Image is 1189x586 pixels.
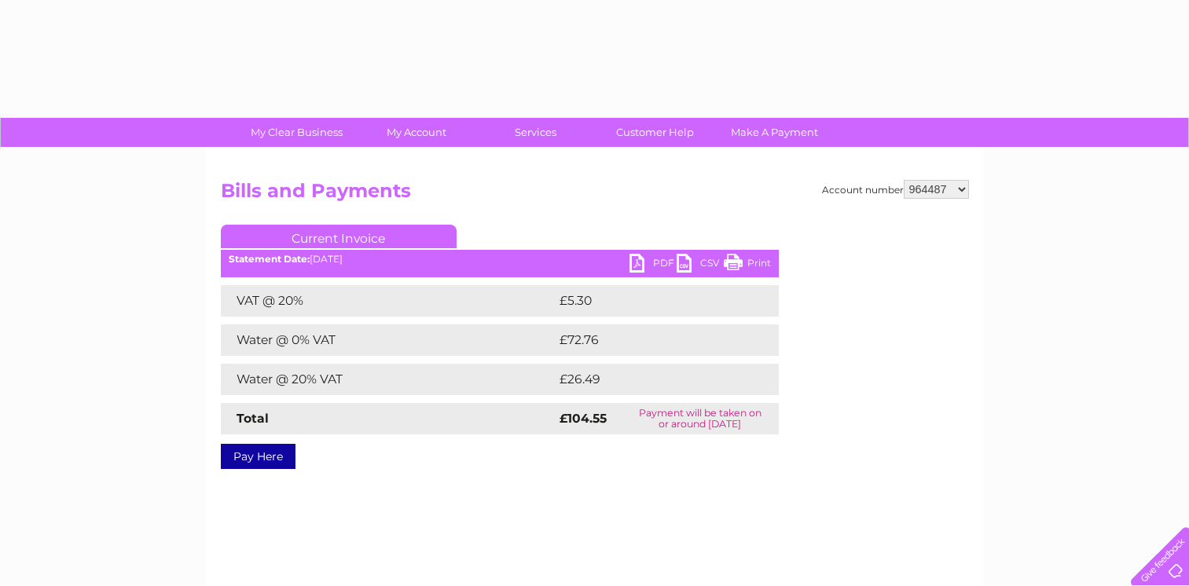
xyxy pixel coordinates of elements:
a: Print [724,254,771,277]
div: Account number [822,180,969,199]
h2: Bills and Payments [221,180,969,210]
td: Water @ 0% VAT [221,324,556,356]
b: Statement Date: [229,253,310,265]
td: Payment will be taken on or around [DATE] [622,403,779,434]
td: £5.30 [556,285,742,317]
td: Water @ 20% VAT [221,364,556,395]
a: PDF [629,254,677,277]
a: Pay Here [221,444,295,469]
td: £26.49 [556,364,748,395]
a: Services [471,118,600,147]
a: CSV [677,254,724,277]
a: My Clear Business [232,118,361,147]
a: Make A Payment [710,118,839,147]
div: [DATE] [221,254,779,265]
strong: £104.55 [560,411,607,426]
td: VAT @ 20% [221,285,556,317]
strong: Total [237,411,269,426]
td: £72.76 [556,324,747,356]
a: My Account [351,118,481,147]
a: Current Invoice [221,225,457,248]
a: Customer Help [590,118,720,147]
